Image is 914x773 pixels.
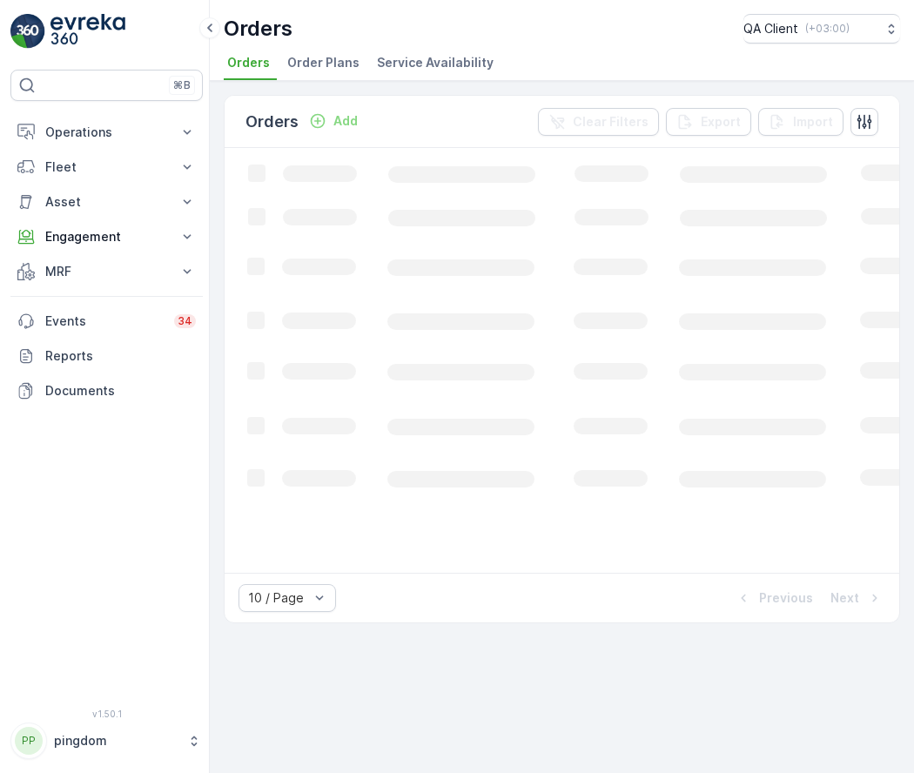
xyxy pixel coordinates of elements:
[178,314,192,328] p: 34
[805,22,850,36] p: ( +03:00 )
[302,111,365,131] button: Add
[245,110,299,134] p: Orders
[45,263,168,280] p: MRF
[15,727,43,755] div: PP
[10,219,203,254] button: Engagement
[10,115,203,150] button: Operations
[45,382,196,400] p: Documents
[377,54,494,71] span: Service Availability
[10,373,203,408] a: Documents
[793,113,833,131] p: Import
[224,15,292,43] p: Orders
[733,588,815,608] button: Previous
[10,304,203,339] a: Events34
[10,185,203,219] button: Asset
[830,589,859,607] p: Next
[10,14,45,49] img: logo
[759,589,813,607] p: Previous
[54,732,178,749] p: pingdom
[573,113,649,131] p: Clear Filters
[10,254,203,289] button: MRF
[10,150,203,185] button: Fleet
[45,193,168,211] p: Asset
[45,124,168,141] p: Operations
[50,14,125,49] img: logo_light-DOdMpM7g.png
[45,158,168,176] p: Fleet
[701,113,741,131] p: Export
[743,14,900,44] button: QA Client(+03:00)
[666,108,751,136] button: Export
[758,108,843,136] button: Import
[333,112,358,130] p: Add
[10,723,203,759] button: PPpingdom
[10,339,203,373] a: Reports
[45,347,196,365] p: Reports
[10,709,203,719] span: v 1.50.1
[538,108,659,136] button: Clear Filters
[45,313,164,330] p: Events
[743,20,798,37] p: QA Client
[45,228,168,245] p: Engagement
[287,54,360,71] span: Order Plans
[173,78,191,92] p: ⌘B
[829,588,885,608] button: Next
[227,54,270,71] span: Orders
